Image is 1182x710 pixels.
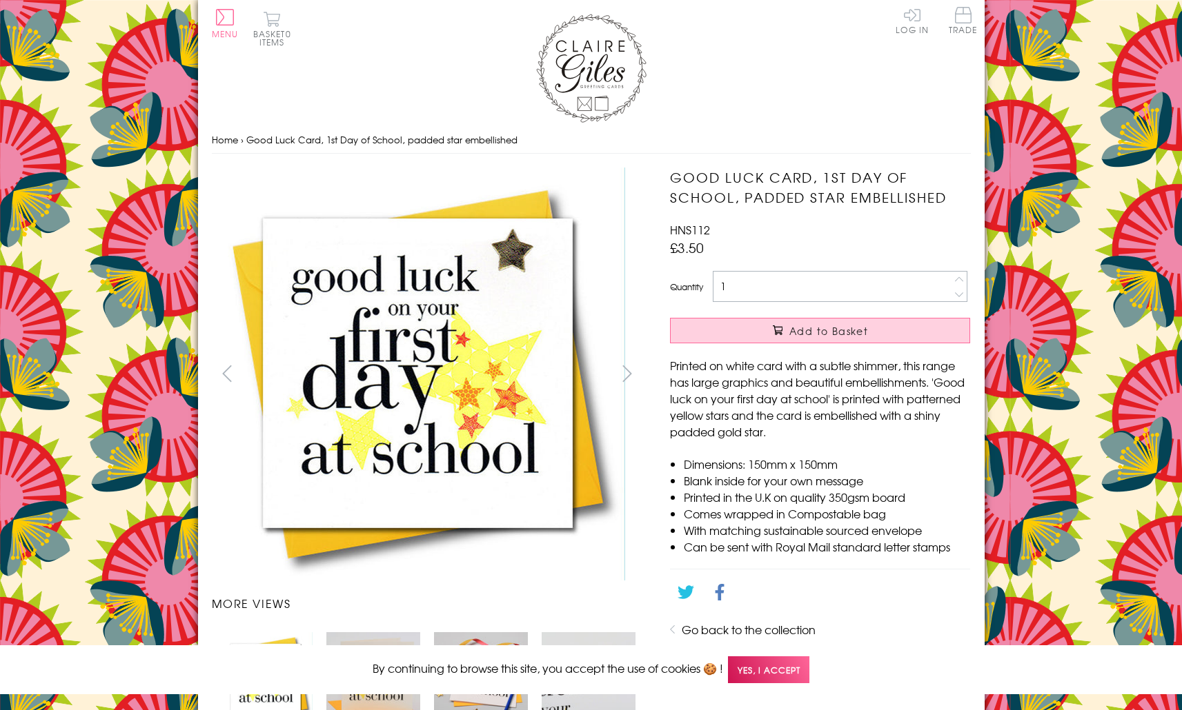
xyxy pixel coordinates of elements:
button: next [611,358,642,389]
span: Good Luck Card, 1st Day of School, padded star embellished [246,133,518,146]
nav: breadcrumbs [212,126,971,154]
li: Comes wrapped in Compostable bag [684,505,970,522]
img: Good Luck Card, 1st Day of School, padded star embellished [642,168,1056,581]
span: › [241,133,244,146]
button: Basket0 items [253,11,291,46]
span: 0 items [259,28,291,48]
img: Claire Giles Greetings Cards [536,14,647,123]
h1: Good Luck Card, 1st Day of School, padded star embellished [670,168,970,207]
span: HNS112 [670,221,710,238]
button: prev [212,358,243,389]
a: Go back to the collection [682,621,816,638]
li: Printed in the U.K on quality 350gsm board [684,489,970,505]
li: Dimensions: 150mm x 150mm [684,456,970,472]
span: £3.50 [670,238,704,257]
button: Menu [212,9,239,38]
a: Home [212,133,238,146]
p: Printed on white card with a subtle shimmer, this range has large graphics and beautiful embellis... [670,357,970,440]
label: Quantity [670,281,703,293]
span: Menu [212,28,239,40]
span: Yes, I accept [728,656,809,683]
h3: More views [212,595,643,611]
img: Good Luck Card, 1st Day of School, padded star embellished [211,168,625,580]
button: Add to Basket [670,318,970,343]
span: Trade [949,7,978,34]
li: With matching sustainable sourced envelope [684,522,970,538]
span: Add to Basket [789,324,868,338]
a: Log In [896,7,929,34]
a: Trade [949,7,978,37]
li: Can be sent with Royal Mail standard letter stamps [684,538,970,555]
li: Blank inside for your own message [684,472,970,489]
